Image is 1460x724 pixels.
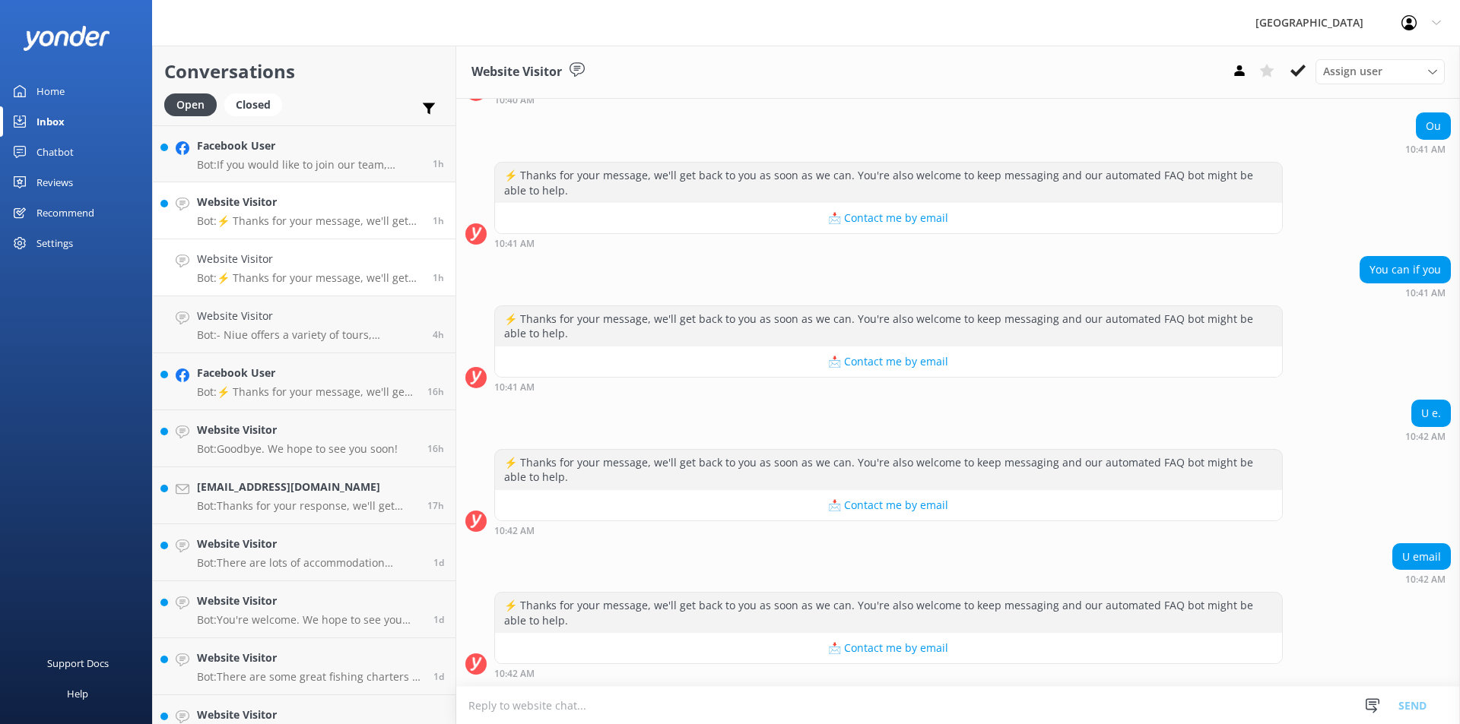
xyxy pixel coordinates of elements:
[23,26,110,51] img: yonder-white-logo.png
[197,308,421,324] h4: Website Visitor
[164,57,444,86] h2: Conversations
[1405,145,1446,154] strong: 10:41 AM
[494,525,1283,536] div: Aug 26 2025 09:42am (UTC +12:00) Pacific/Auckland
[1316,59,1445,84] div: Assign User
[433,670,444,683] span: Aug 25 2025 08:43am (UTC +12:00) Pacific/Auckland
[495,163,1282,203] div: ⚡ Thanks for your message, we'll get back to you as soon as we can. You're also welcome to keep m...
[427,442,444,455] span: Aug 25 2025 06:56pm (UTC +12:00) Pacific/Auckland
[494,669,535,678] strong: 10:42 AM
[494,668,1283,678] div: Aug 26 2025 09:42am (UTC +12:00) Pacific/Auckland
[197,479,416,495] h4: [EMAIL_ADDRESS][DOMAIN_NAME]
[433,328,444,341] span: Aug 26 2025 07:36am (UTC +12:00) Pacific/Auckland
[36,167,73,198] div: Reviews
[224,96,290,112] a: Closed
[495,450,1282,490] div: ⚡ Thanks for your message, we'll get back to you as soon as we can. You're also welcome to keep m...
[197,194,421,210] h4: Website Visitor
[433,556,444,569] span: Aug 25 2025 11:26am (UTC +12:00) Pacific/Auckland
[433,214,444,227] span: Aug 26 2025 09:56am (UTC +12:00) Pacific/Auckland
[67,678,88,709] div: Help
[197,593,422,609] h4: Website Visitor
[494,526,535,536] strong: 10:42 AM
[197,670,422,684] p: Bot: There are some great fishing charters in [GEOGRAPHIC_DATA]. Head to our website page for a l...
[36,228,73,258] div: Settings
[1405,575,1446,584] strong: 10:42 AM
[36,198,94,228] div: Recommend
[197,556,422,570] p: Bot: There are lots of accommodation options available for every budget and need. From a full-ser...
[164,96,224,112] a: Open
[1405,144,1451,154] div: Aug 26 2025 09:41am (UTC +12:00) Pacific/Auckland
[1393,544,1450,570] div: U email
[433,613,444,626] span: Aug 25 2025 09:08am (UTC +12:00) Pacific/Auckland
[36,106,65,137] div: Inbox
[197,707,422,723] h4: Website Visitor
[433,271,444,284] span: Aug 26 2025 09:42am (UTC +12:00) Pacific/Auckland
[1405,432,1446,441] strong: 10:42 AM
[433,157,444,170] span: Aug 26 2025 10:18am (UTC +12:00) Pacific/Auckland
[153,524,455,581] a: Website VisitorBot:There are lots of accommodation options available for every budget and need. F...
[494,239,535,248] strong: 10:41 AM
[164,93,217,116] div: Open
[153,239,455,296] a: Website VisitorBot:⚡ Thanks for your message, we'll get back to you as soon as we can. You're als...
[495,490,1282,520] button: 📩 Contact me by email
[153,296,455,353] a: Website VisitorBot:- Niue offers a variety of tours, including guided walks, snorkelling, diving,...
[153,581,455,638] a: Website VisitorBot:You're welcome. We hope to see you soon!1d
[197,385,416,399] p: Bot: ⚡ Thanks for your message, we'll get back to you as soon as we can. You're also welcome to k...
[1360,287,1451,298] div: Aug 26 2025 09:41am (UTC +12:00) Pacific/Auckland
[494,383,535,392] strong: 10:41 AM
[1323,63,1382,80] span: Assign user
[1360,257,1450,283] div: You can if you
[197,422,398,438] h4: Website Visitor
[36,76,65,106] div: Home
[153,353,455,410] a: Facebook UserBot:⚡ Thanks for your message, we'll get back to you as soon as we can. You're also ...
[494,238,1283,248] div: Aug 26 2025 09:41am (UTC +12:00) Pacific/Auckland
[197,251,421,267] h4: Website Visitor
[153,125,455,182] a: Facebook UserBot:If you would like to join our team, please contact us on [EMAIL_ADDRESS][DOMAIN_...
[494,94,1283,105] div: Aug 26 2025 09:40am (UTC +12:00) Pacific/Auckland
[47,648,109,678] div: Support Docs
[495,306,1282,346] div: ⚡ Thanks for your message, we'll get back to you as soon as we can. You're also welcome to keep m...
[197,158,421,172] p: Bot: If you would like to join our team, please contact us on [EMAIL_ADDRESS][DOMAIN_NAME], or ca...
[495,346,1282,377] button: 📩 Contact me by email
[153,182,455,239] a: Website VisitorBot:⚡ Thanks for your message, we'll get back to you as soon as we can. You're als...
[153,410,455,467] a: Website VisitorBot:Goodbye. We hope to see you soon!16h
[197,536,422,552] h4: Website Visitor
[197,271,421,285] p: Bot: ⚡ Thanks for your message, we'll get back to you as soon as we can. You're also welcome to k...
[427,385,444,398] span: Aug 25 2025 07:15pm (UTC +12:00) Pacific/Auckland
[36,137,74,167] div: Chatbot
[471,62,562,82] h3: Website Visitor
[197,499,416,513] p: Bot: Thanks for your response, we'll get back to you as soon as we can during opening hours.
[197,442,398,456] p: Bot: Goodbye. We hope to see you soon!
[153,467,455,524] a: [EMAIL_ADDRESS][DOMAIN_NAME]Bot:Thanks for your response, we'll get back to you as soon as we can...
[427,499,444,512] span: Aug 25 2025 06:23pm (UTC +12:00) Pacific/Auckland
[495,203,1282,233] button: 📩 Contact me by email
[1412,400,1450,426] div: U e.
[495,593,1282,633] div: ⚡ Thanks for your message, we'll get back to you as soon as we can. You're also welcome to keep m...
[197,214,421,228] p: Bot: ⚡ Thanks for your message, we'll get back to you as soon as we can. You're also welcome to k...
[197,650,422,666] h4: Website Visitor
[1392,574,1451,584] div: Aug 26 2025 09:42am (UTC +12:00) Pacific/Auckland
[495,633,1282,663] button: 📩 Contact me by email
[1405,289,1446,298] strong: 10:41 AM
[197,365,416,381] h4: Facebook User
[197,328,421,342] p: Bot: - Niue offers a variety of tours, including guided walks, snorkelling, diving, whale-watchin...
[1417,113,1450,139] div: Ou
[1405,431,1451,441] div: Aug 26 2025 09:42am (UTC +12:00) Pacific/Auckland
[494,381,1283,392] div: Aug 26 2025 09:41am (UTC +12:00) Pacific/Auckland
[197,138,421,154] h4: Facebook User
[224,93,282,116] div: Closed
[494,96,535,105] strong: 10:40 AM
[153,638,455,695] a: Website VisitorBot:There are some great fishing charters in [GEOGRAPHIC_DATA]. Head to our websit...
[197,613,422,627] p: Bot: You're welcome. We hope to see you soon!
